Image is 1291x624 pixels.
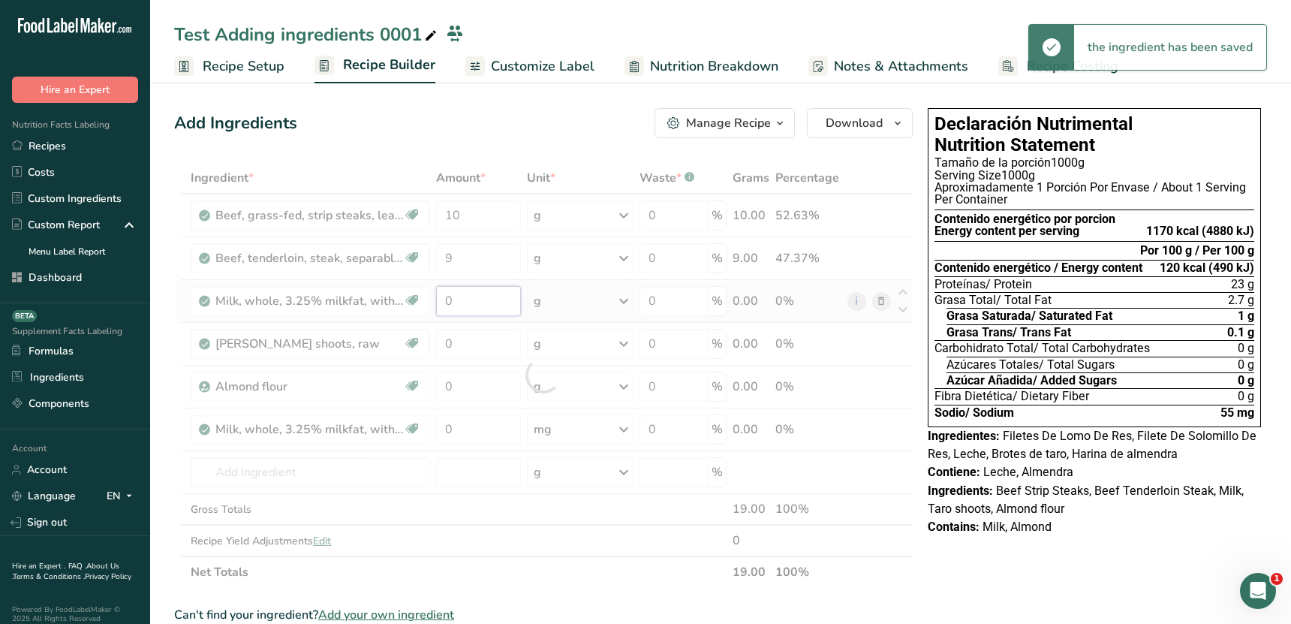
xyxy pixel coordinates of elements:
[318,606,454,624] span: Add your own ingredient
[998,50,1118,83] a: Recipe Costing
[1031,309,1112,323] span: / Saturated Fat
[174,606,913,624] div: Can't find your ingredient?
[934,225,1115,237] div: Energy content per serving
[934,294,1052,306] span: Grasa Total
[1013,389,1089,403] span: / Dietary Fiber
[1160,262,1254,274] span: 120 kcal (490 kJ)
[1033,373,1117,387] span: / Added Sugars
[12,310,37,322] div: BETA
[68,561,86,571] a: FAQ .
[928,520,980,534] span: Contains:
[826,114,883,132] span: Download
[934,262,1142,274] span: Contenido energético / Energy content
[12,605,138,623] div: Powered By FoodLabelMaker © 2025 All Rights Reserved
[203,56,284,77] span: Recipe Setup
[986,277,1032,291] span: / Protein
[996,293,1052,307] span: / Total Fat
[12,561,65,571] a: Hire an Expert .
[13,571,85,582] a: Terms & Conditions .
[946,310,1112,322] span: Grasa Saturada
[12,483,76,509] a: Language
[934,157,1254,169] div: 1000g
[1238,342,1254,354] span: 0 g
[808,50,968,83] a: Notes & Attachments
[928,429,1256,461] span: Filetes De Lomo De Res, Filete De Solomillo De Res, Leche, Brotes de taro, Harina de almendra
[174,50,284,83] a: Recipe Setup
[934,168,1001,182] span: Serving Size
[1074,25,1266,70] div: the ingredient has been saved
[343,55,435,75] span: Recipe Builder
[12,77,138,103] button: Hire an Expert
[928,484,993,498] span: Ingredients:
[85,571,131,582] a: Privacy Policy
[1013,325,1071,339] span: / Trans Fat
[934,115,1254,133] h1: Declaración Nutrimental
[624,50,778,83] a: Nutrition Breakdown
[928,429,1000,443] span: Ingredientes:
[934,136,1254,154] h1: Nutrition Statement
[934,213,1115,225] div: Contenido energético por porcion
[686,114,771,132] div: Manage Recipe
[807,108,913,138] button: Download
[174,111,297,136] div: Add Ingredients
[1238,310,1254,322] span: 1 g
[983,520,1052,534] span: Milk, Almond
[1140,245,1254,257] div: Por 100 g / Per 100 g
[1238,375,1254,387] span: 0 g
[934,407,1014,419] span: Sodio
[1027,56,1118,77] span: Recipe Costing
[1228,294,1254,306] span: 2.7 g
[650,56,778,77] span: Nutrition Breakdown
[946,327,1071,339] span: Grasa Trans
[1240,573,1276,609] iframe: Intercom live chat
[107,487,138,505] div: EN
[491,56,594,77] span: Customize Label
[946,359,1115,371] span: Azúcares Totales
[934,170,1254,182] div: 1000g
[1231,279,1254,291] span: 23 g
[465,50,594,83] a: Customize Label
[934,279,1032,291] span: Proteínas
[314,48,435,84] a: Recipe Builder
[1146,225,1254,237] div: 1170 kcal (4880 kJ)
[174,21,440,48] div: Test Adding ingredients 0001
[1039,357,1115,372] span: / Total Sugars
[946,375,1117,387] span: Azúcar Añadida
[655,108,795,138] button: Manage Recipe
[1227,327,1254,339] span: 0.1 g
[12,217,100,233] div: Custom Report
[934,342,1150,354] span: Carbohidrato Total
[1238,359,1254,371] span: 0 g
[12,561,119,582] a: About Us .
[934,182,1254,206] div: Aproximadamente 1 Porción Por Envase / About 1 Serving Per Container
[928,465,980,479] span: Contiene:
[1220,407,1254,419] span: 55 mg
[1238,390,1254,402] span: 0 g
[928,484,1244,516] span: Beef Strip Steaks, Beef Tenderloin Steak, Milk, Taro shoots, Almond flour
[965,405,1014,420] span: / Sodium
[1034,341,1150,355] span: / Total Carbohydrates
[934,155,1051,170] span: Tamaño de la porción
[834,56,968,77] span: Notes & Attachments
[934,390,1089,402] span: Fibra Dietética
[983,465,1073,479] span: Leche, Almendra
[1271,573,1283,585] span: 1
